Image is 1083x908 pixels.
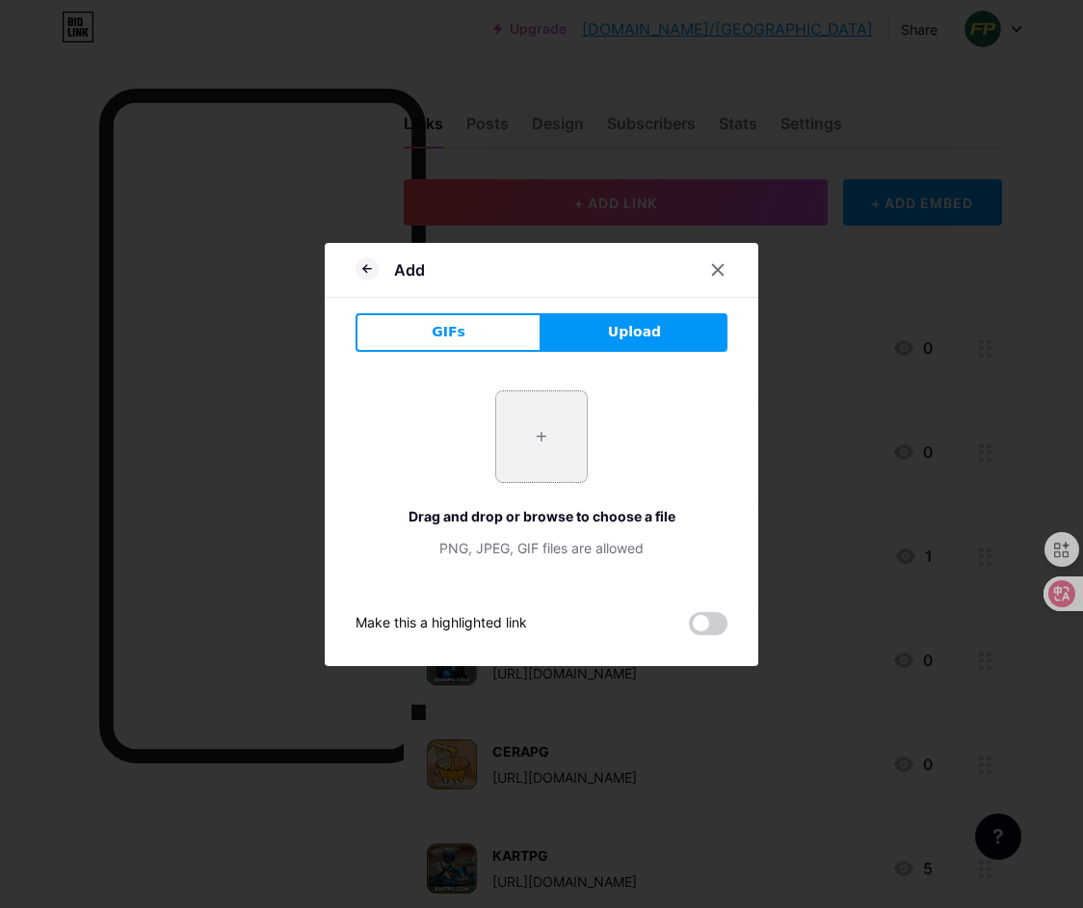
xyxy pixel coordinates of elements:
button: GIFs [356,313,541,352]
div: Drag and drop or browse to choose a file [356,506,727,526]
button: Upload [541,313,727,352]
span: GIFs [432,322,465,342]
div: Add [394,258,425,281]
div: Make this a highlighted link [356,612,527,635]
div: PNG, JPEG, GIF files are allowed [356,538,727,558]
span: Upload [608,322,661,342]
